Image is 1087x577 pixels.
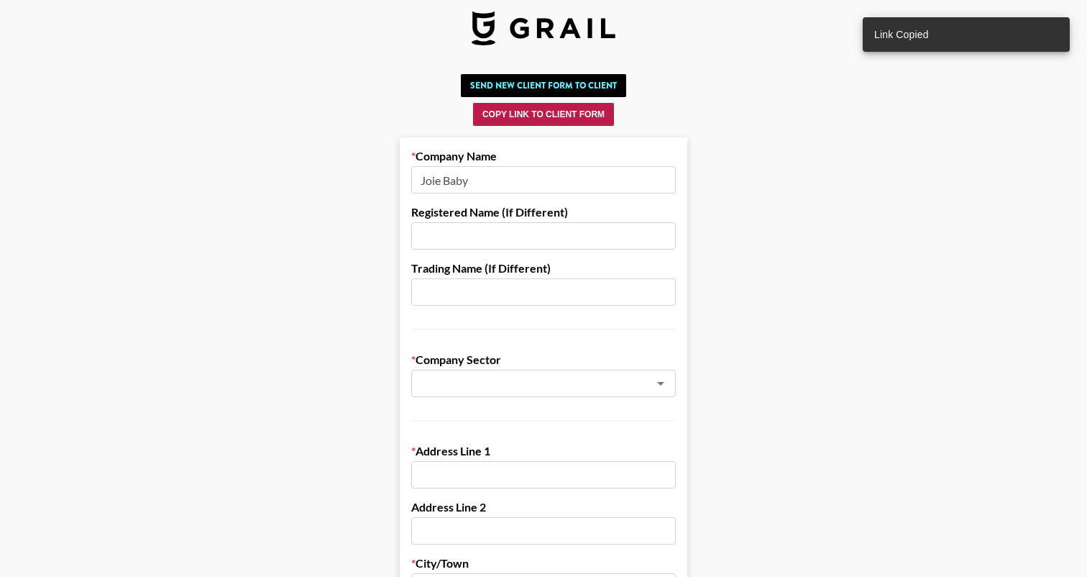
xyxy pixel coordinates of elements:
[411,444,676,458] label: Address Line 1
[473,103,614,126] button: Copy Link to Client Form
[874,22,929,47] div: Link Copied
[411,556,676,571] label: City/Town
[411,353,676,367] label: Company Sector
[411,149,676,163] label: Company Name
[411,261,676,276] label: Trading Name (If Different)
[472,11,615,45] img: Grail Talent Logo
[461,74,626,97] button: Send New Client Form to Client
[411,500,676,514] label: Address Line 2
[651,373,671,394] button: Open
[411,205,676,219] label: Registered Name (If Different)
